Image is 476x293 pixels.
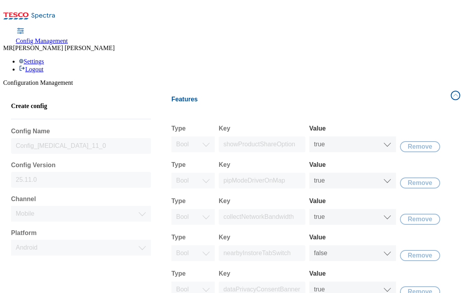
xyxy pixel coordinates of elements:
button: Remove [400,214,440,225]
a: Config Management [16,28,68,45]
input: Enter key [219,209,305,225]
label: Channel [11,196,151,203]
h4: Features [171,95,446,104]
label: Config Name [11,128,151,135]
button: Remove [400,141,440,152]
span: MR [3,45,13,51]
input: Enter key [219,245,305,261]
label: Value [309,269,396,278]
label: Platform [11,230,151,237]
button: Features [167,86,465,113]
label: Key [219,233,305,242]
span: [PERSON_NAME] [PERSON_NAME] [13,45,115,51]
a: Settings [19,58,44,65]
label: Type [171,124,215,133]
label: Type [171,196,215,206]
input: Enter config version [11,172,151,188]
span: Config Management [16,37,68,44]
label: Key [219,160,305,170]
label: Config Version [11,162,151,169]
label: Key [219,124,305,133]
label: Type [171,160,215,170]
input: Enter config name [11,138,151,154]
h4: Create config [11,103,151,110]
label: Value [309,124,396,133]
label: Key [219,269,305,278]
label: Type [171,269,215,278]
button: Remove [400,177,440,188]
button: Remove [400,250,440,261]
label: Type [171,233,215,242]
label: Value [309,196,396,206]
label: Key [219,196,305,206]
input: Enter key [219,136,305,152]
a: Logout [19,66,43,73]
div: Configuration Management [3,79,473,86]
label: Value [309,233,396,242]
label: Value [309,160,396,170]
input: Enter key [219,173,305,188]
